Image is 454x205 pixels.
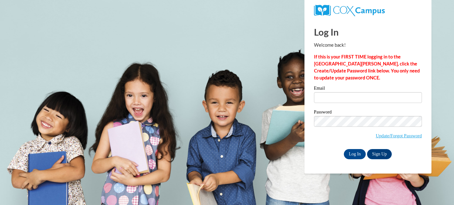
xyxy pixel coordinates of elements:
img: COX Campus [314,5,385,16]
input: Log In [344,149,366,159]
label: Password [314,110,422,116]
strong: If this is your FIRST TIME logging in to the [GEOGRAPHIC_DATA][PERSON_NAME], click the Create/Upd... [314,54,420,80]
label: Email [314,86,422,92]
a: Sign Up [367,149,392,159]
a: Update/Forgot Password [376,133,422,138]
h1: Log In [314,25,422,38]
p: Welcome back! [314,42,422,49]
a: COX Campus [314,7,385,13]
